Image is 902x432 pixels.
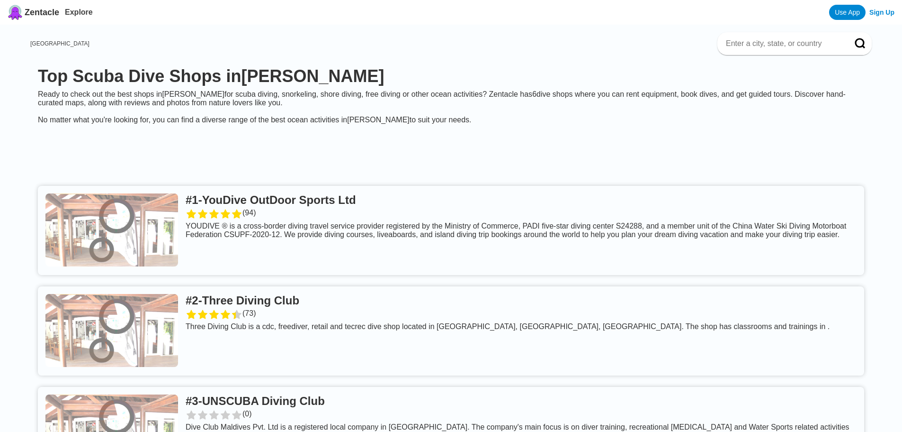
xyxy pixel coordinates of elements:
[25,8,59,18] span: Zentacle
[725,39,841,48] input: Enter a city, state, or country
[8,5,59,20] a: Zentacle logoZentacle
[829,5,866,20] a: Use App
[8,5,23,20] img: Zentacle logo
[222,132,681,175] iframe: Advertisement
[30,90,872,124] div: Ready to check out the best shops in [PERSON_NAME] for scuba diving, snorkeling, shore diving, fr...
[30,40,89,47] a: [GEOGRAPHIC_DATA]
[869,9,894,16] a: Sign Up
[65,8,93,16] a: Explore
[38,66,864,86] h1: Top Scuba Dive Shops in [PERSON_NAME]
